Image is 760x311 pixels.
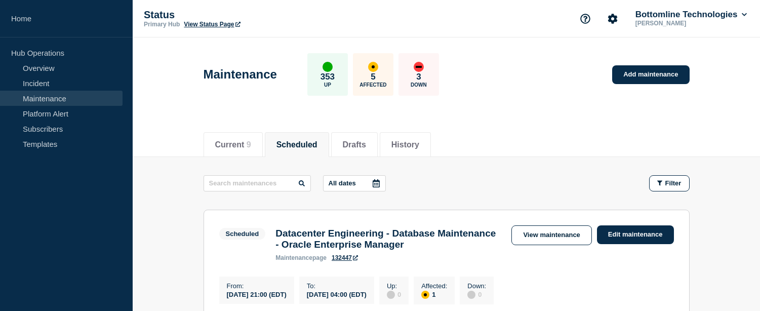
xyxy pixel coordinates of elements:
div: affected [421,291,429,299]
div: 0 [467,290,486,299]
input: Search maintenances [204,175,311,191]
button: Filter [649,175,690,191]
button: Drafts [343,140,366,149]
button: Account settings [602,8,623,29]
span: maintenance [275,254,312,261]
div: [DATE] 21:00 (EDT) [227,290,287,298]
span: 9 [247,140,251,149]
div: 0 [387,290,401,299]
p: 5 [371,72,375,82]
p: From : [227,282,287,290]
button: Support [575,8,596,29]
a: 132447 [332,254,358,261]
a: View Status Page [184,21,240,28]
p: All dates [329,179,356,187]
div: [DATE] 04:00 (EDT) [307,290,367,298]
p: 353 [321,72,335,82]
div: disabled [467,291,475,299]
p: Status [144,9,346,21]
p: Affected [359,82,386,88]
p: 3 [416,72,421,82]
button: Scheduled [276,140,317,149]
p: Up [324,82,331,88]
a: Add maintenance [612,65,689,84]
div: 1 [421,290,447,299]
p: Primary Hub [144,21,180,28]
p: Up : [387,282,401,290]
div: up [323,62,333,72]
div: down [414,62,424,72]
button: All dates [323,175,386,191]
p: To : [307,282,367,290]
div: Scheduled [226,230,259,238]
p: Down [411,82,427,88]
a: View maintenance [511,225,591,245]
div: disabled [387,291,395,299]
button: Bottomline Technologies [633,10,749,20]
p: Down : [467,282,486,290]
p: [PERSON_NAME] [633,20,739,27]
button: Current 9 [215,140,251,149]
button: History [391,140,419,149]
span: Filter [665,179,682,187]
div: affected [368,62,378,72]
p: Affected : [421,282,447,290]
h1: Maintenance [204,67,277,82]
a: Edit maintenance [597,225,674,244]
p: page [275,254,327,261]
h3: Datacenter Engineering - Database Maintenance - Oracle Enterprise Manager [275,228,501,250]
